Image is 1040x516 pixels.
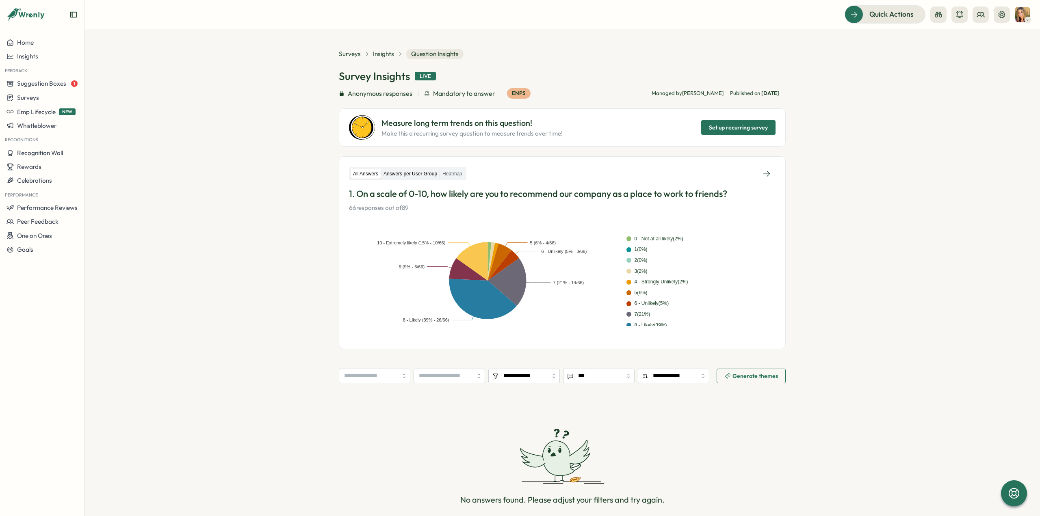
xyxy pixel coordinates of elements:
div: 2 ( 0 %) [635,257,648,264]
text: 6 - Unlikely (5% - 3/66) [541,248,587,253]
span: [PERSON_NAME] [682,90,724,96]
p: 1. On a scale of 0-10, how likely are you to recommend our company as a place to work to friends? [349,188,776,200]
span: Generate themes [732,373,778,379]
div: 1 ( 0 %) [635,246,648,253]
span: 1 [71,80,78,87]
div: 5 ( 6 %) [635,289,648,297]
div: 4 - Strongly Unlikely ( 2 %) [635,278,688,286]
div: 7 ( 21 %) [635,311,650,318]
p: Make this a recurring survey question to measure trends over time! [381,129,563,138]
text: 7 (21% - 14/66) [553,280,584,285]
a: Surveys [339,50,361,58]
div: 6 - Unlikely ( 5 %) [635,300,669,307]
span: Anonymous responses [348,89,412,99]
span: One on Ones [17,232,52,240]
text: 5 (6% - 4/66) [530,240,556,245]
div: 8 - Likely ( 39 %) [635,322,667,329]
p: Managed by [652,90,724,97]
div: Live [415,72,436,81]
button: Set up recurring survey [701,120,776,135]
label: Heatmap [440,169,465,179]
span: Peer Feedback [17,218,58,225]
span: Whistleblower [17,122,56,130]
span: Question Insights [406,49,464,59]
button: Generate themes [717,369,786,383]
h1: Survey Insights [339,69,410,83]
p: 66 responses out of 89 [349,203,776,212]
button: Expand sidebar [69,11,78,19]
span: Performance Reviews [17,204,78,212]
span: Emp Lifecycle [17,108,56,116]
span: Celebrations [17,177,52,184]
span: Suggestion Boxes [17,80,66,87]
span: Rewards [17,163,41,171]
div: 0 - Not at all likely ( 2 %) [635,235,683,243]
span: Set up recurring survey [709,121,768,134]
span: NEW [59,108,76,115]
label: All Answers [351,169,381,179]
span: Quick Actions [869,9,914,19]
label: Answers per User Group [381,169,440,179]
p: No answers found. Please adjust your filters and try again. [460,494,665,506]
div: eNPS [507,88,531,99]
text: 8 - Likely (39% - 26/66) [403,317,449,322]
a: Insights [373,50,394,58]
img: Tarin O'Neill [1015,7,1030,22]
span: Published on [730,90,779,97]
span: Recognition Wall [17,149,63,157]
text: 9 (9% - 6/66) [399,264,425,269]
span: Home [17,39,34,46]
div: 3 ( 2 %) [635,268,648,275]
span: Insights [17,52,38,60]
text: 10 - Extremely likely (15% - 10/66) [377,240,445,245]
span: Surveys [17,94,39,101]
span: Mandatory to answer [433,89,495,99]
span: Goals [17,246,33,253]
button: Quick Actions [845,5,925,23]
p: Measure long term trends on this question! [381,117,563,130]
span: [DATE] [761,90,779,96]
